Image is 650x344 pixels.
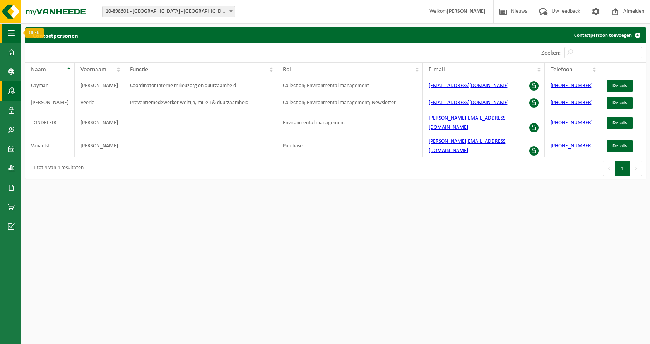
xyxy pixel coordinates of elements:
[551,100,593,106] a: [PHONE_NUMBER]
[551,120,593,126] a: [PHONE_NUMBER]
[429,115,507,130] a: [PERSON_NAME][EMAIL_ADDRESS][DOMAIN_NAME]
[29,161,84,175] div: 1 tot 4 van 4 resultaten
[447,9,486,14] strong: [PERSON_NAME]
[25,111,75,134] td: TONDELEIR
[75,94,124,111] td: Veerle
[25,77,75,94] td: Cayman
[612,83,627,88] span: Details
[429,100,509,106] a: [EMAIL_ADDRESS][DOMAIN_NAME]
[25,27,86,43] h2: Contactpersonen
[31,67,46,73] span: Naam
[603,161,615,176] button: Previous
[568,27,645,43] a: Contactpersoon toevoegen
[75,134,124,157] td: [PERSON_NAME]
[551,143,593,149] a: [PHONE_NUMBER]
[80,67,106,73] span: Voornaam
[429,83,509,89] a: [EMAIL_ADDRESS][DOMAIN_NAME]
[615,161,630,176] button: 1
[607,80,633,92] a: Details
[612,144,627,149] span: Details
[130,67,148,73] span: Functie
[612,100,627,105] span: Details
[612,120,627,125] span: Details
[429,67,445,73] span: E-mail
[277,111,423,134] td: Environmental management
[25,94,75,111] td: [PERSON_NAME]
[607,140,633,152] a: Details
[75,111,124,134] td: [PERSON_NAME]
[102,6,235,17] span: 10-898601 - BRANDWEERSCHOOL PAULO - MENDONK
[607,117,633,129] a: Details
[75,77,124,94] td: [PERSON_NAME]
[103,6,235,17] span: 10-898601 - BRANDWEERSCHOOL PAULO - MENDONK
[429,139,507,154] a: [PERSON_NAME][EMAIL_ADDRESS][DOMAIN_NAME]
[25,134,75,157] td: Vanaelst
[541,50,561,56] label: Zoeken:
[124,94,277,111] td: Preventiemedewerker welzijn, milieu & duurzaamheid
[277,77,423,94] td: Collection; Environmental management
[607,97,633,109] a: Details
[630,161,642,176] button: Next
[124,77,277,94] td: Coördinator interne milieuzorg en duurzaamheid
[551,67,572,73] span: Telefoon
[277,134,423,157] td: Purchase
[283,67,291,73] span: Rol
[277,94,423,111] td: Collection; Environmental management; Newsletter
[551,83,593,89] a: [PHONE_NUMBER]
